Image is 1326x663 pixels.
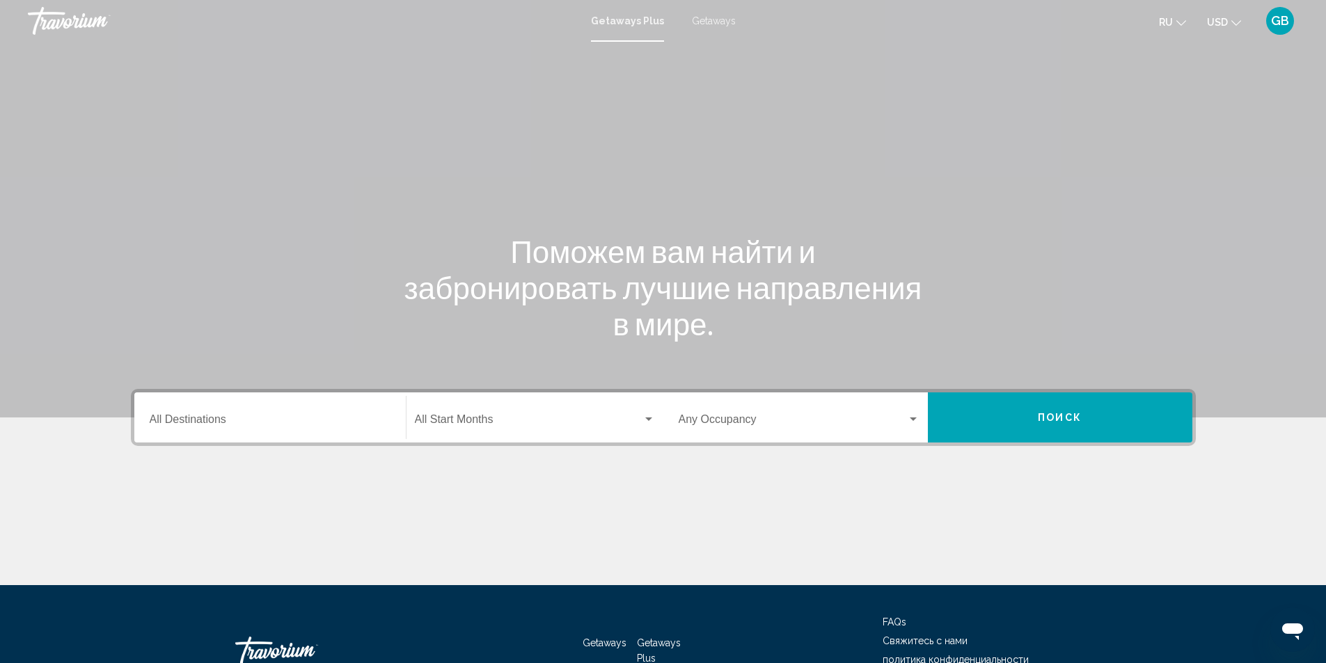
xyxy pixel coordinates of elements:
button: Change currency [1207,12,1241,32]
a: Свяжитесь с нами [883,635,968,646]
button: User Menu [1262,6,1298,35]
h1: Поможем вам найти и забронировать лучшие направления в мире. [402,233,924,342]
span: Поиск [1038,413,1082,424]
a: FAQs [883,616,906,628]
span: GB [1271,14,1289,28]
a: Getaways Plus [591,15,664,26]
button: Change language [1159,12,1186,32]
a: Getaways [692,15,736,26]
span: ru [1159,17,1173,28]
span: USD [1207,17,1228,28]
div: Search widget [134,392,1192,442]
a: Getaways [583,637,626,648]
a: Travorium [28,7,577,35]
iframe: Кнопка запуска окна обмена сообщениями [1270,607,1315,652]
button: Поиск [928,392,1192,442]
